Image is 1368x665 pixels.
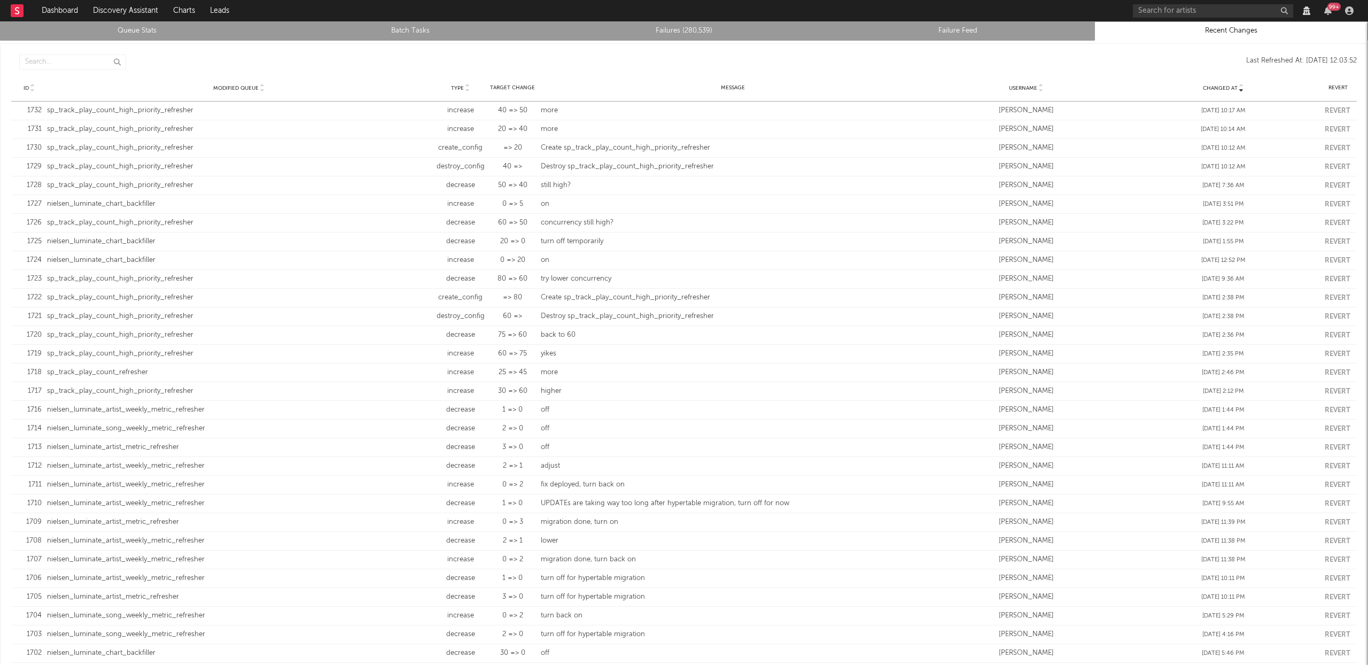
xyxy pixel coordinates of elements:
[1128,219,1319,228] div: [DATE] 3:22 PM
[6,25,268,37] a: Queue Stats
[17,274,42,284] div: 1723
[47,161,431,172] div: sp_track_play_count_high_priority_refresher
[437,274,485,284] div: decrease
[1128,499,1319,508] div: [DATE] 9:55 AM
[1128,649,1319,658] div: [DATE] 5:46 PM
[1128,368,1319,377] div: [DATE] 2:46 PM
[930,648,1122,659] div: [PERSON_NAME]
[1325,650,1350,657] button: Revert
[1325,220,1350,227] button: Revert
[541,292,925,303] div: Create sp_track_play_count_high_priority_refresher
[490,442,535,453] div: 3 => 0
[541,480,925,490] div: fix deployed, turn back on
[1128,293,1319,303] div: [DATE] 2:38 PM
[930,274,1122,284] div: [PERSON_NAME]
[930,311,1122,322] div: [PERSON_NAME]
[437,536,485,546] div: decrease
[930,255,1122,266] div: [PERSON_NAME]
[437,161,485,172] div: destroy_config
[541,330,925,341] div: back to 60
[17,199,42,210] div: 1727
[1100,25,1362,37] a: Recent Changes
[1325,613,1350,620] button: Revert
[490,610,535,621] div: 0 => 2
[930,517,1122,528] div: [PERSON_NAME]
[47,274,431,284] div: sp_track_play_count_high_priority_refresher
[541,461,925,471] div: adjust
[1128,424,1319,434] div: [DATE] 1:44 PM
[437,480,485,490] div: increase
[17,554,42,565] div: 1707
[1325,238,1350,245] button: Revert
[541,349,925,359] div: yikes
[1325,276,1350,283] button: Revert
[17,517,42,528] div: 1709
[490,461,535,471] div: 2 => 1
[437,423,485,434] div: decrease
[47,292,431,303] div: sp_track_play_count_high_priority_refresher
[17,405,42,415] div: 1716
[1325,519,1350,526] button: Revert
[1128,593,1319,602] div: [DATE] 10:11 PM
[47,554,431,565] div: nielsen_luminate_artist_weekly_metric_refresher
[17,610,42,621] div: 1704
[541,442,925,453] div: off
[1325,201,1350,208] button: Revert
[17,498,42,509] div: 1710
[47,124,431,135] div: sp_track_play_count_high_priority_refresher
[490,423,535,434] div: 2 => 0
[1128,237,1319,246] div: [DATE] 1:55 PM
[930,180,1122,191] div: [PERSON_NAME]
[47,143,431,153] div: sp_track_play_count_high_priority_refresher
[17,311,42,322] div: 1721
[490,592,535,602] div: 3 => 0
[1325,482,1350,489] button: Revert
[930,218,1122,228] div: [PERSON_NAME]
[437,143,485,153] div: create_config
[541,405,925,415] div: off
[17,236,42,247] div: 1725
[541,517,925,528] div: migration done, turn on
[541,180,925,191] div: still high?
[930,610,1122,621] div: [PERSON_NAME]
[47,199,431,210] div: nielsen_luminate_chart_backfiller
[213,85,259,91] span: Modified Queue
[437,367,485,378] div: increase
[437,236,485,247] div: decrease
[1128,331,1319,340] div: [DATE] 2:36 PM
[1128,555,1319,565] div: [DATE] 11:38 PM
[541,610,925,621] div: turn back on
[930,461,1122,471] div: [PERSON_NAME]
[541,84,925,92] div: Message
[47,405,431,415] div: nielsen_luminate_artist_weekly_metric_refresher
[24,85,29,91] span: ID
[437,124,485,135] div: increase
[437,592,485,602] div: decrease
[47,423,431,434] div: nielsen_luminate_song_weekly_metric_refresher
[930,367,1122,378] div: [PERSON_NAME]
[490,517,535,528] div: 0 => 3
[19,55,126,69] input: Search...
[1325,426,1350,432] button: Revert
[930,554,1122,565] div: [PERSON_NAME]
[17,480,42,490] div: 1711
[47,105,431,116] div: sp_track_play_count_high_priority_refresher
[47,573,431,584] div: nielsen_luminate_artist_weekly_metric_refresher
[1128,537,1319,546] div: [DATE] 11:38 PM
[1325,575,1350,582] button: Revert
[437,405,485,415] div: decrease
[437,498,485,509] div: decrease
[930,592,1122,602] div: [PERSON_NAME]
[541,161,925,172] div: Destroy sp_track_play_count_high_priority_refresher
[47,367,431,378] div: sp_track_play_count_refresher
[1128,406,1319,415] div: [DATE] 1:44 PM
[437,311,485,322] div: destroy_config
[437,218,485,228] div: decrease
[541,236,925,247] div: turn off temporarily
[1325,126,1350,133] button: Revert
[490,218,535,228] div: 60 => 50
[1128,462,1319,471] div: [DATE] 11:11 AM
[490,480,535,490] div: 0 => 2
[1128,612,1319,621] div: [DATE] 5:29 PM
[437,648,485,659] div: decrease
